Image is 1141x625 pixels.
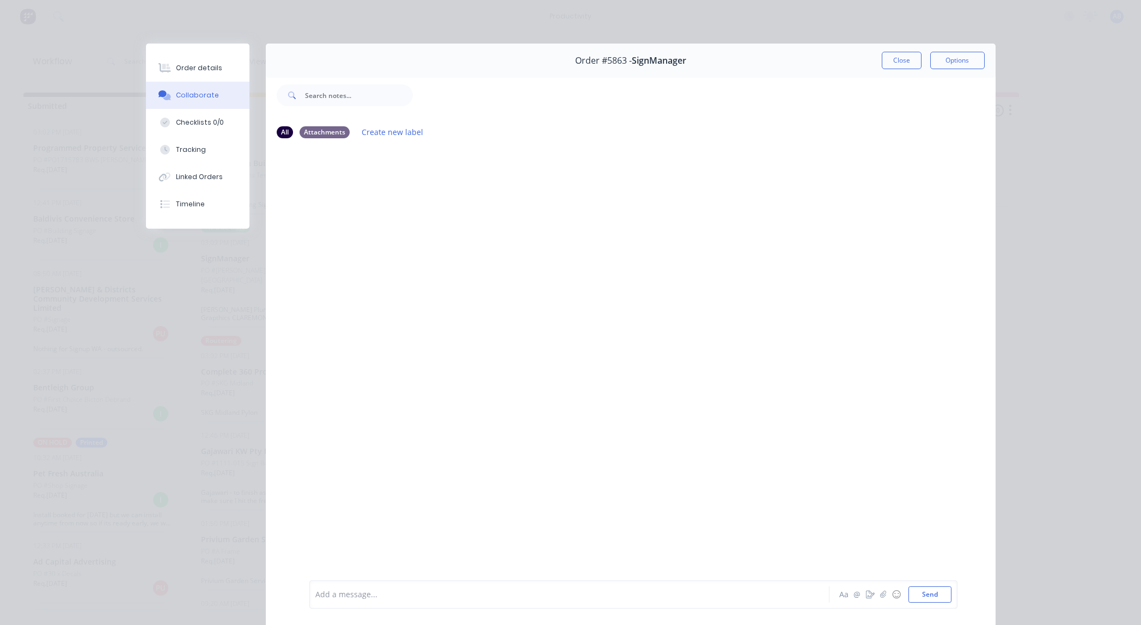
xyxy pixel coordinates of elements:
button: @ [851,588,864,601]
button: Aa [838,588,851,601]
div: Order details [176,63,222,73]
div: All [277,126,293,138]
div: Checklists 0/0 [176,118,224,127]
span: SignManager [632,56,686,66]
div: Timeline [176,199,205,209]
button: Options [930,52,985,69]
div: Collaborate [176,90,219,100]
button: Checklists 0/0 [146,109,249,136]
span: Order #5863 - [575,56,632,66]
div: Tracking [176,145,206,155]
button: Create new label [356,125,429,139]
button: Send [908,586,951,603]
button: Close [882,52,922,69]
input: Search notes... [305,84,413,106]
button: Linked Orders [146,163,249,191]
button: Order details [146,54,249,82]
button: ☺ [890,588,903,601]
div: Linked Orders [176,172,223,182]
button: Tracking [146,136,249,163]
button: Collaborate [146,82,249,109]
button: Timeline [146,191,249,218]
div: Attachments [300,126,350,138]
